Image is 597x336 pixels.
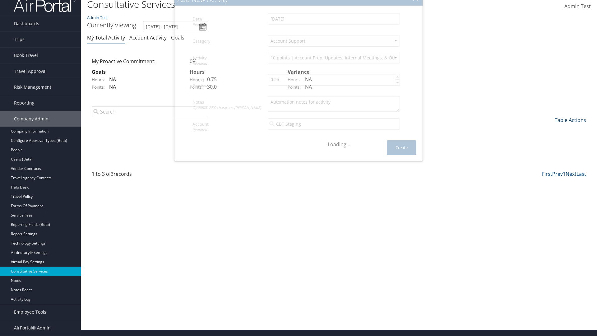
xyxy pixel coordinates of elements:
[192,127,263,133] div: Required
[143,21,208,32] input: [DATE] - [DATE]
[14,95,35,111] span: Reporting
[106,83,116,90] span: NA
[387,140,416,155] button: Create
[192,118,263,135] label: Account
[87,21,136,29] h3: Currently Viewing
[192,83,263,88] div: Required
[268,118,400,130] input: Search Accounts
[14,63,47,79] span: Travel Approval
[14,48,38,63] span: Book Travel
[566,170,576,177] a: Next
[555,117,586,124] a: Table Actions
[192,61,263,66] div: Required
[92,77,105,83] label: Hours:
[111,170,113,177] span: 3
[542,170,552,177] a: First
[395,74,400,79] span: ▲
[192,74,263,91] label: Hours
[87,15,108,20] a: Admin Test
[92,133,586,148] div: Loading...
[14,32,25,47] span: Trips
[192,105,263,110] div: Optional. 2000 characters [PERSON_NAME].
[563,170,566,177] a: 1
[552,170,563,177] a: Prev
[92,170,208,181] div: 1 to 3 of records
[106,76,116,83] span: NA
[192,96,263,113] label: Notes
[14,320,51,336] span: AirPortal® Admin
[171,34,184,41] a: Goals
[87,58,185,65] div: My Proactive Commitment:
[192,13,263,30] label: Date
[192,35,263,47] label: Category
[87,34,125,41] a: My Total Activity
[14,79,51,95] span: Risk Management
[395,80,400,85] span: ▼
[14,111,49,127] span: Company Admin
[92,68,106,75] strong: Goals
[14,16,39,31] span: Dashboards
[192,22,263,27] div: Required
[192,52,263,69] label: Activity
[129,34,167,41] a: Account Activity
[564,3,591,10] span: Admin Test
[92,84,105,90] label: Points:
[14,304,46,320] span: Employee Tools
[576,170,586,177] a: Last
[92,106,208,117] input: Search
